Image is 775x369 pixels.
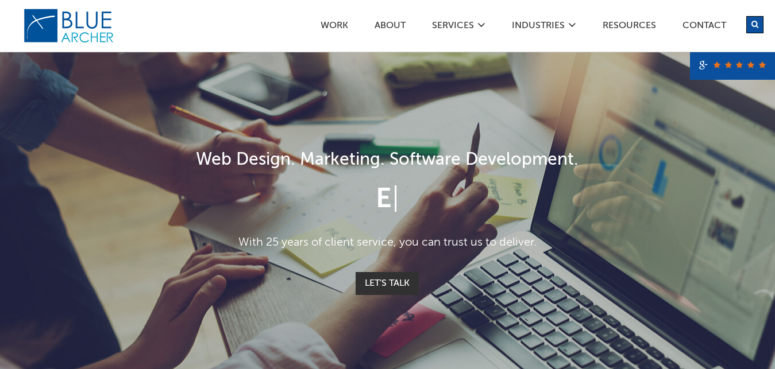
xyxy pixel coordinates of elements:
[511,21,565,33] a: Industries
[86,147,689,173] h1: Web Design. Marketing. Software Development.
[376,186,392,213] span: E
[682,21,727,33] a: Contact
[602,21,657,33] a: Resources
[356,272,419,295] a: Let's Talk
[374,21,406,33] a: ABOUT
[431,21,475,33] a: SERVICES
[392,186,399,213] span: |
[23,8,115,44] img: Blue Archer Logo
[86,234,689,251] p: With 25 years of client service, you can trust us to deliver.
[320,21,349,33] a: Work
